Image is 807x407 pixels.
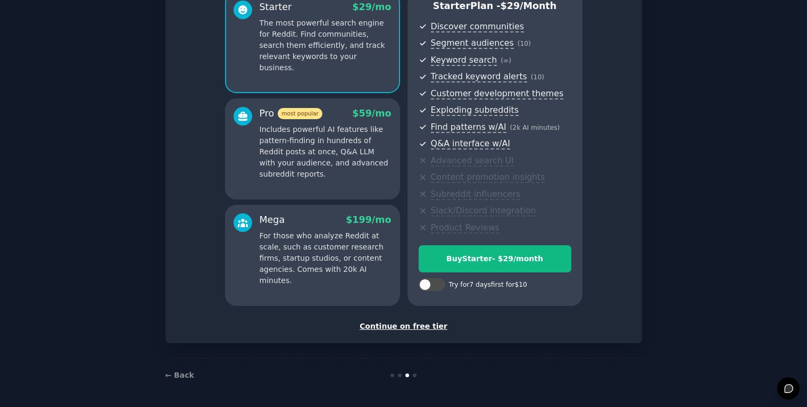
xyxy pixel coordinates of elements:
span: Find patterns w/AI [431,122,506,133]
span: Product Reviews [431,222,500,234]
span: Tracked keyword alerts [431,71,527,82]
span: $ 29 /month [501,1,557,11]
button: BuyStarter- $29/month [419,245,571,272]
p: The most powerful search engine for Reddit. Find communities, search them efficiently, and track ... [260,18,392,73]
span: most popular [278,108,322,119]
span: Keyword search [431,55,497,66]
span: Discover communities [431,21,524,32]
span: ( 10 ) [518,40,531,47]
span: $ 59 /mo [352,108,391,119]
span: ( 10 ) [531,73,544,81]
span: ( ∞ ) [501,57,511,64]
span: Segment audiences [431,38,514,49]
span: $ 199 /mo [346,214,391,225]
span: Content promotion insights [431,172,545,183]
div: Pro [260,107,322,120]
span: Advanced search UI [431,155,514,167]
span: Customer development themes [431,88,564,99]
span: $ 29 /mo [352,2,391,12]
span: ( 2k AI minutes ) [510,124,560,131]
div: Buy Starter - $ 29 /month [419,253,571,264]
span: Slack/Discord integration [431,205,536,217]
span: Q&A interface w/AI [431,138,510,149]
div: Mega [260,213,285,227]
div: Continue on free tier [177,321,631,332]
div: Starter [260,1,292,14]
div: Try for 7 days first for $10 [449,280,527,290]
p: Includes powerful AI features like pattern-finding in hundreds of Reddit posts at once, Q&A LLM w... [260,124,392,180]
span: Exploding subreddits [431,105,519,116]
a: ← Back [165,371,194,379]
span: Subreddit influencers [431,189,520,200]
p: For those who analyze Reddit at scale, such as customer research firms, startup studios, or conte... [260,230,392,286]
